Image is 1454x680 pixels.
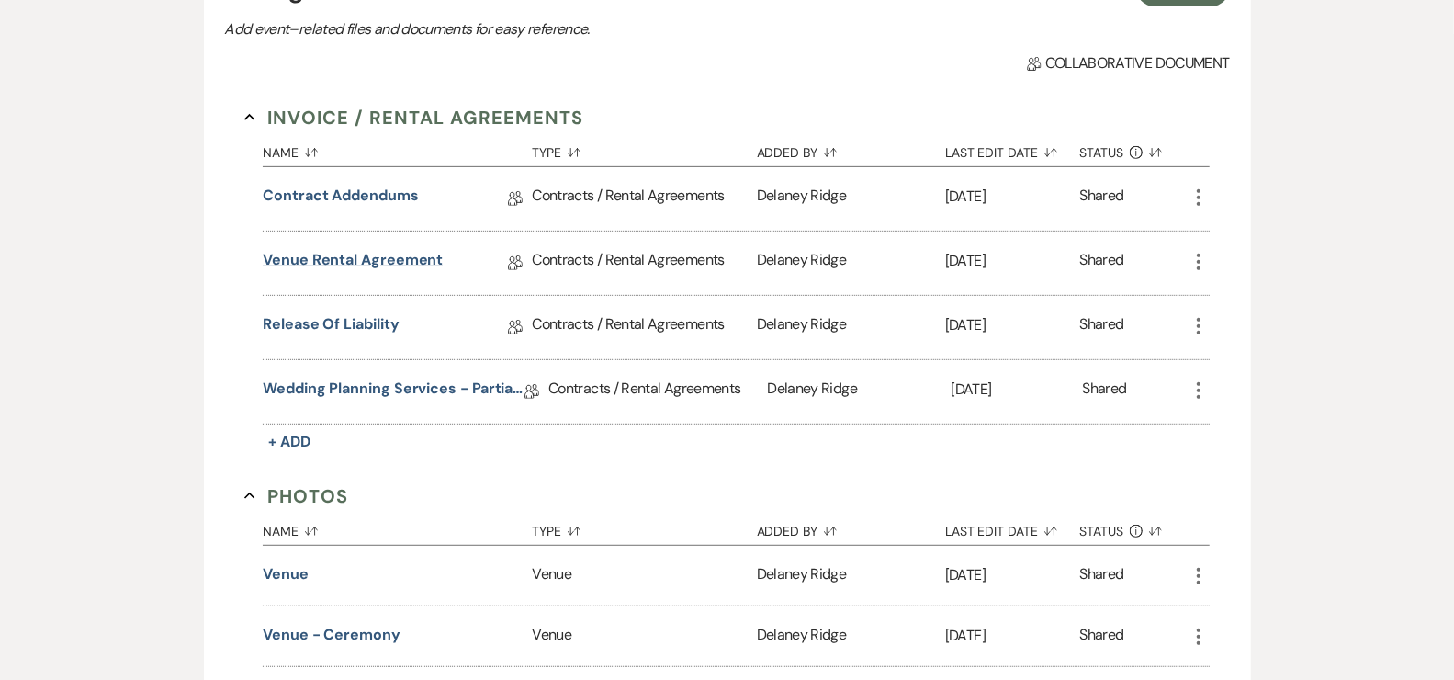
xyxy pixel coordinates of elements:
p: [DATE] [952,378,1083,402]
span: + Add [268,432,310,451]
a: Release Of Liability [263,313,399,342]
div: Shared [1082,378,1126,406]
p: Add event–related files and documents for easy reference. [224,17,867,41]
button: Venue - Ceremony [263,624,400,646]
div: Delaney Ridge [767,360,951,424]
div: Delaney Ridge [757,606,945,666]
a: Contract Addendums [263,185,419,213]
button: Invoice / Rental Agreements [244,104,583,131]
div: Shared [1080,185,1124,213]
div: Shared [1080,313,1124,342]
div: Contracts / Rental Agreements [532,167,756,231]
div: Contracts / Rental Agreements [548,360,767,424]
div: Shared [1080,624,1124,649]
p: [DATE] [945,563,1080,587]
button: Status [1080,131,1188,166]
p: [DATE] [945,624,1080,648]
span: Status [1080,146,1124,159]
button: Venue [263,563,309,585]
div: Shared [1080,249,1124,278]
div: Venue [532,606,756,666]
button: Status [1080,510,1188,545]
div: Shared [1080,563,1124,588]
span: Collaborative document [1027,52,1229,74]
button: Added By [757,510,945,545]
div: Delaney Ridge [757,232,945,295]
div: Delaney Ridge [757,296,945,359]
div: Delaney Ridge [757,167,945,231]
a: Venue Rental Agreement [263,249,443,278]
div: Venue [532,546,756,606]
p: [DATE] [945,185,1080,209]
div: Contracts / Rental Agreements [532,232,756,295]
button: + Add [263,429,316,455]
button: Name [263,510,532,545]
button: Last Edit Date [945,131,1080,166]
p: [DATE] [945,249,1080,273]
p: [DATE] [945,313,1080,337]
a: Wedding Planning Services - Partial Planning [263,378,524,406]
button: Added By [757,131,945,166]
div: Contracts / Rental Agreements [532,296,756,359]
button: Type [532,131,756,166]
button: Name [263,131,532,166]
span: Status [1080,525,1124,538]
button: Last Edit Date [945,510,1080,545]
button: Photos [244,482,348,510]
div: Delaney Ridge [757,546,945,606]
button: Type [532,510,756,545]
